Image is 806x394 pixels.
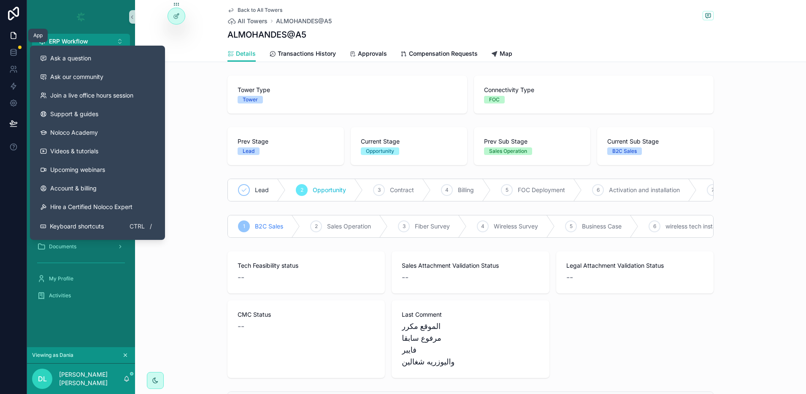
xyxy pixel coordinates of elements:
[570,223,573,230] span: 5
[227,29,306,41] h1: ALMOHANDES@A5
[415,222,450,231] span: Fiber Survey
[500,49,512,58] span: Map
[278,49,336,58] span: Transactions History
[238,310,375,319] span: CMC Status
[276,17,332,25] a: ALMOHANDES@A5
[33,179,162,198] a: Account & billing
[49,37,88,46] span: ERP Workflow
[33,216,162,236] button: Keyboard shortcutsCtrl/
[27,49,135,314] div: scrollable content
[50,54,91,62] span: Ask a question
[227,17,268,25] a: All Towers
[49,243,76,250] span: Documents
[402,321,539,368] span: الموقع مكرر مرفوع سابقا فايبر واليوزريه شغالين
[566,261,703,270] span: Legal Attachment Validation Status
[33,68,162,86] a: Ask our community
[33,123,162,142] a: Noloco Academy
[366,147,394,155] div: Opportunity
[402,261,539,270] span: Sales Attachment Validation Status
[50,222,104,231] span: Keyboard shortcuts
[50,128,98,137] span: Noloco Academy
[484,137,580,146] span: Prev Sub Stage
[243,223,245,230] span: 1
[227,46,256,62] a: Details
[566,272,573,283] span: --
[32,352,73,359] span: Viewing as Dania
[50,166,105,174] span: Upcoming webinars
[238,137,334,146] span: Prev Stage
[582,222,622,231] span: Business Case
[255,186,269,194] span: Lead
[361,137,457,146] span: Current Stage
[665,222,741,231] span: wireless tech installation (1)
[489,96,500,103] div: FOC
[33,32,43,39] div: App
[358,49,387,58] span: Approvals
[50,184,97,193] span: Account & billing
[32,239,130,254] a: Documents
[243,96,258,103] div: Tower
[269,46,336,63] a: Transactions History
[445,187,449,193] span: 4
[403,223,406,230] span: 3
[597,187,600,193] span: 6
[484,86,703,94] span: Connectivity Type
[32,288,130,303] a: Activities
[518,186,565,194] span: FOC Deployment
[50,147,98,155] span: Videos & tutorials
[227,7,282,14] a: Back to All Towers
[491,46,512,63] a: Map
[33,142,162,160] a: Videos & tutorials
[349,46,387,63] a: Approvals
[402,272,408,283] span: --
[238,261,375,270] span: Tech Feasibility status
[33,160,162,179] a: Upcoming webinars
[50,110,98,118] span: Support & guides
[481,223,484,230] span: 4
[506,187,508,193] span: 5
[489,147,527,155] div: Sales Operation
[129,221,146,231] span: Ctrl
[300,187,303,193] span: 2
[236,49,256,58] span: Details
[402,310,539,319] span: Last Comment
[50,203,133,211] span: Hire a Certified Noloco Expert
[243,147,254,155] div: Lead
[238,272,244,283] span: --
[409,49,478,58] span: Compensation Requests
[238,321,244,332] span: --
[38,374,47,384] span: DL
[238,7,282,14] span: Back to All Towers
[238,17,268,25] span: All Towers
[33,198,162,216] button: Hire a Certified Noloco Expert
[607,137,703,146] span: Current Sub Stage
[255,222,283,231] span: B2C Sales
[609,186,680,194] span: Activation and installation
[33,86,162,105] a: Join a live office hours session
[390,186,414,194] span: Contract
[147,223,154,230] span: /
[33,105,162,123] a: Support & guides
[50,73,103,81] span: Ask our community
[33,49,162,68] button: Ask a question
[74,10,88,24] img: App logo
[49,275,73,282] span: My Profile
[238,86,457,94] span: Tower Type
[378,187,381,193] span: 3
[612,147,637,155] div: B2C Sales
[400,46,478,63] a: Compensation Requests
[313,186,346,194] span: Opportunity
[458,186,474,194] span: Billing
[494,222,538,231] span: Wireless Survey
[49,292,71,299] span: Activities
[653,223,656,230] span: 6
[59,370,123,387] p: [PERSON_NAME] [PERSON_NAME]
[327,222,371,231] span: Sales Operation
[315,223,318,230] span: 2
[32,271,130,286] a: My Profile
[50,91,133,100] span: Join a live office hours session
[711,187,714,193] span: 7
[32,34,130,49] button: Select Button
